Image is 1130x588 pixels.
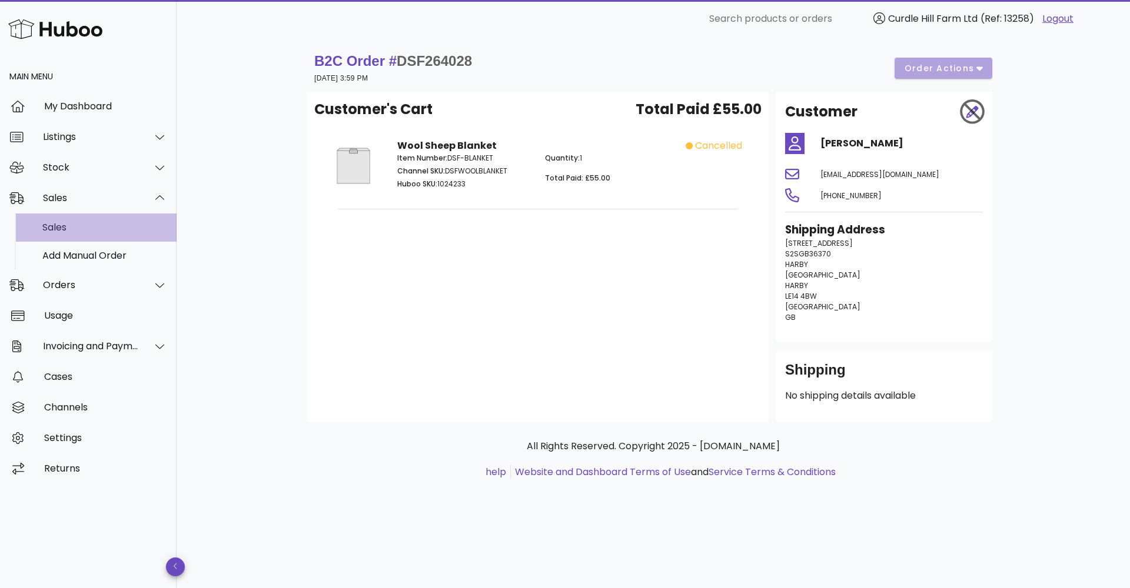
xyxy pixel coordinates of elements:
li: and [511,465,836,479]
div: Sales [43,192,139,203]
h4: [PERSON_NAME] [820,136,983,151]
p: No shipping details available [785,389,983,403]
span: cancelled [695,139,742,153]
p: 1024233 [397,179,531,189]
span: [STREET_ADDRESS] [785,238,853,248]
a: Website and Dashboard Terms of Use [515,465,691,479]
div: My Dashboard [44,101,167,112]
div: Cases [44,371,167,382]
small: [DATE] 3:59 PM [314,74,368,82]
div: Channels [44,402,167,413]
img: Product Image [324,139,383,193]
span: [GEOGRAPHIC_DATA] [785,302,860,312]
div: Sales [42,222,167,233]
span: S2SGB36370 [785,249,831,259]
div: Shipping [785,360,983,389]
div: Listings [43,131,139,142]
img: Huboo Logo [8,16,102,42]
h2: Customer [785,101,858,122]
span: DSF264028 [397,53,472,69]
span: [EMAIL_ADDRESS][DOMAIN_NAME] [820,169,939,179]
p: All Rights Reserved. Copyright 2025 - [DOMAIN_NAME] [317,439,990,453]
span: HARBY [785,259,808,269]
span: Huboo SKU: [397,179,437,189]
span: (Ref: 13258) [981,12,1034,25]
span: Curdle Hill Farm Ltd [888,12,978,25]
span: [GEOGRAPHIC_DATA] [785,270,860,280]
p: DSF-BLANKET [397,153,531,163]
strong: Wool Sheep Blanket [397,139,497,152]
a: Logout [1042,12,1073,26]
span: [PHONE_NUMBER] [820,191,882,201]
span: Total Paid: £55.00 [545,173,610,183]
div: Add Manual Order [42,250,167,261]
span: Quantity: [545,153,580,163]
span: LE14 4BW [785,291,817,301]
div: Stock [43,162,139,173]
div: Usage [44,310,167,321]
span: Item Number: [397,153,447,163]
span: HARBY [785,280,808,290]
span: Customer's Cart [314,99,433,120]
div: Settings [44,432,167,443]
span: Channel SKU: [397,166,445,176]
strong: B2C Order # [314,53,472,69]
span: GB [785,312,796,322]
a: help [486,465,506,479]
a: Service Terms & Conditions [709,465,836,479]
p: 1 [545,153,679,163]
div: Returns [44,463,167,474]
p: DSFWOOLBLANKET [397,166,531,176]
span: Total Paid £55.00 [636,99,762,120]
div: Invoicing and Payments [43,340,139,352]
h3: Shipping Address [785,222,983,238]
div: Orders [43,279,139,290]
